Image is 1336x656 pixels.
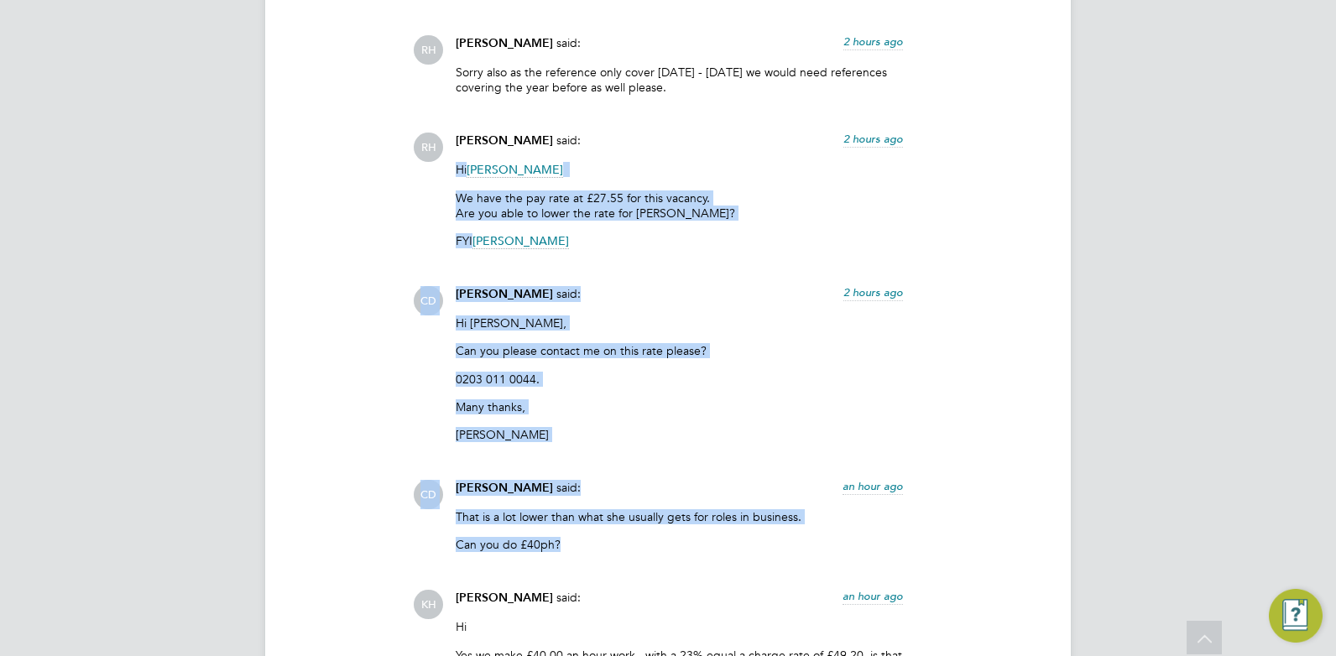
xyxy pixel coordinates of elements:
span: KH [414,590,443,619]
p: Many thanks, [456,399,903,414]
span: [PERSON_NAME] [456,287,553,301]
p: 0203 011 0044. [456,372,903,387]
p: [PERSON_NAME] [456,427,903,442]
span: 2 hours ago [843,132,903,146]
span: RH [414,35,443,65]
span: said: [556,590,581,605]
span: [PERSON_NAME] [456,481,553,495]
span: [PERSON_NAME] [456,591,553,605]
span: an hour ago [843,479,903,493]
span: said: [556,133,581,148]
span: RH [414,133,443,162]
p: Hi [PERSON_NAME], [456,315,903,331]
p: Hi [456,619,903,634]
span: CD [414,286,443,315]
span: [PERSON_NAME] [467,162,563,178]
p: We have the pay rate at £27.55 for this vacancy. Are you able to lower the rate for [PERSON_NAME]? [456,190,903,221]
span: [PERSON_NAME] [472,233,569,249]
span: an hour ago [843,589,903,603]
span: said: [556,286,581,301]
span: CD [414,480,443,509]
span: said: [556,35,581,50]
span: 2 hours ago [843,285,903,299]
span: said: [556,480,581,495]
p: Sorry also as the reference only cover [DATE] - [DATE] we would need references covering the year... [456,65,903,95]
p: Hi [456,162,903,177]
p: Can you please contact me on this rate please? [456,343,903,358]
p: That is a lot lower than what she usually gets for roles in business. [456,509,903,524]
p: Can you do £40ph? [456,537,903,552]
span: [PERSON_NAME] [456,133,553,148]
span: [PERSON_NAME] [456,36,553,50]
span: 2 hours ago [843,34,903,49]
p: FYI [456,233,903,248]
button: Engage Resource Center [1269,589,1323,643]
